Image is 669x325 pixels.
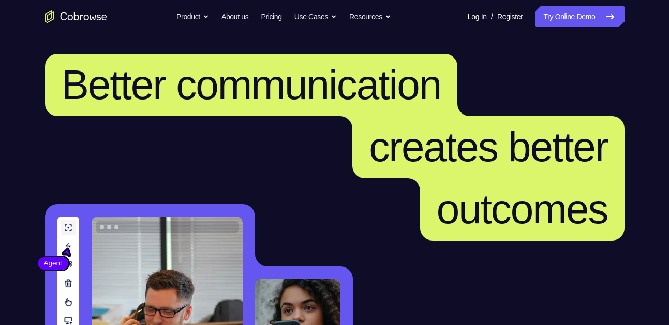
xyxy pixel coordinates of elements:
[38,258,68,269] span: Agent
[62,62,441,108] span: Better communication
[261,6,281,27] a: Pricing
[437,186,608,232] span: outcomes
[468,6,487,27] a: Log In
[294,6,337,27] button: Use Cases
[45,10,107,23] a: Go to the home page
[221,6,248,27] a: About us
[497,6,523,27] a: Register
[535,6,624,27] a: Try Online Demo
[349,6,391,27] button: Resources
[176,6,209,27] button: Product
[369,124,607,170] span: creates better
[491,10,493,23] span: /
